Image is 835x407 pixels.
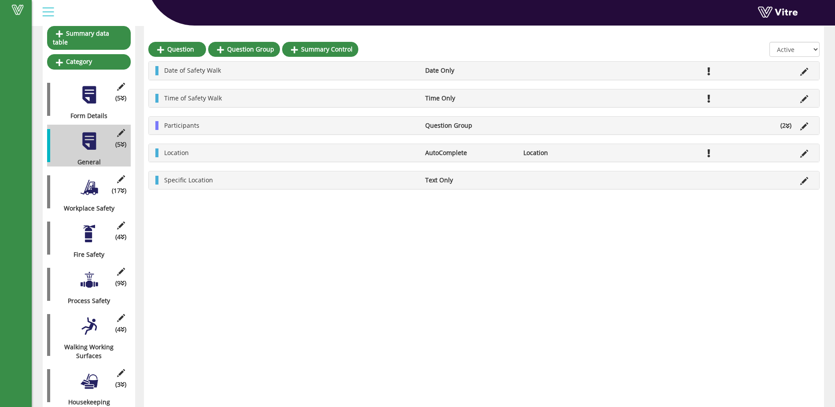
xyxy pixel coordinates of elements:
span: Participants [164,121,199,129]
span: (4 ) [115,233,126,241]
span: (3 ) [115,380,126,389]
span: Time of Safety Walk [164,94,222,102]
div: Fire Safety [47,250,124,259]
span: (9 ) [115,279,126,288]
div: Form Details [47,111,124,120]
a: Question [148,42,206,57]
span: (5 ) [115,140,126,149]
span: (17 ) [112,186,126,195]
a: Question Group [208,42,280,57]
a: Summary Control [282,42,358,57]
span: (5 ) [115,94,126,103]
span: Date of Safety Walk [164,66,221,74]
a: Summary data table [47,26,131,50]
div: Housekeeping [47,398,124,407]
a: Category [47,54,131,69]
div: Process Safety [47,296,124,305]
div: Walking Working Surfaces [47,343,124,360]
li: Location [519,148,617,157]
span: (4 ) [115,325,126,334]
li: Time Only [421,94,519,103]
span: Specific Location [164,176,213,184]
div: Workplace Safety [47,204,124,213]
li: Date Only [421,66,519,75]
li: (2 ) [776,121,796,130]
li: Text Only [421,176,519,185]
span: Location [164,148,189,157]
li: AutoComplete [421,148,519,157]
li: Question Group [421,121,519,130]
div: General [47,158,124,166]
